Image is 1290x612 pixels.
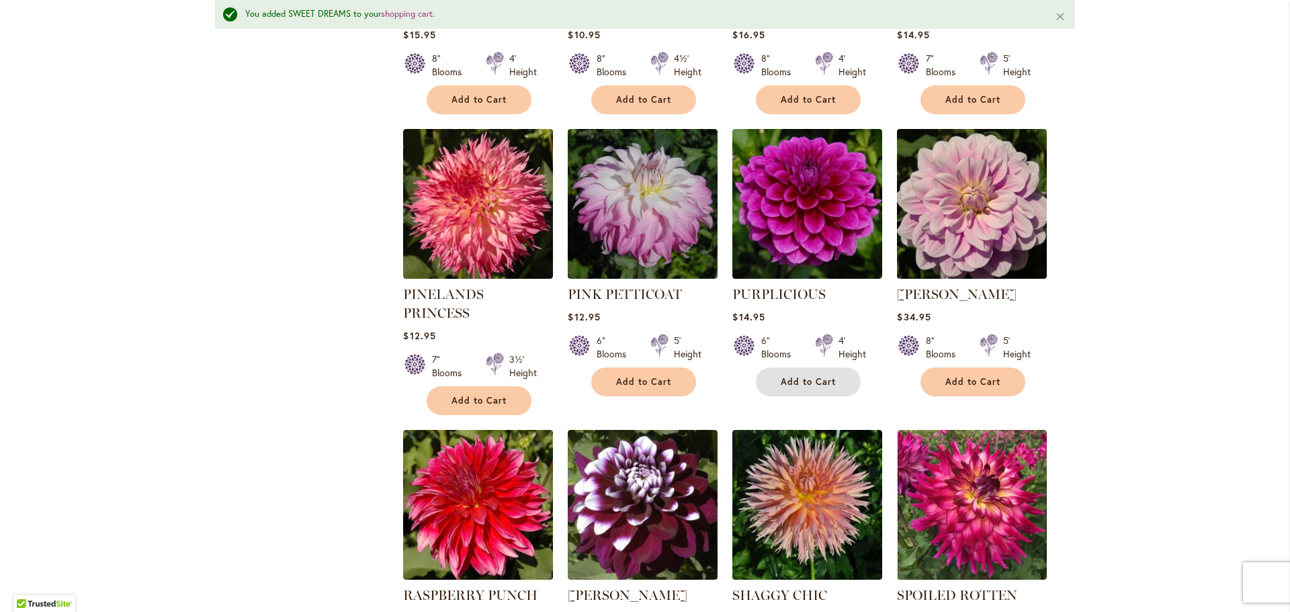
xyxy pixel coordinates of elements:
[732,570,882,582] a: SHAGGY CHIC
[897,430,1047,580] img: SPOILED ROTTEN
[732,430,882,580] img: SHAGGY CHIC
[403,570,553,582] a: RASPBERRY PUNCH
[427,85,531,114] button: Add to Cart
[568,129,718,279] img: Pink Petticoat
[403,329,435,342] span: $12.95
[920,85,1025,114] button: Add to Cart
[509,353,537,380] div: 3½' Height
[403,286,484,321] a: PINELANDS PRINCESS
[432,52,470,79] div: 8" Blooms
[897,129,1047,279] img: Randi Dawn
[838,52,866,79] div: 4' Height
[403,269,553,281] a: PINELANDS PRINCESS
[732,28,765,41] span: $16.95
[781,94,836,105] span: Add to Cart
[838,334,866,361] div: 4' Height
[245,8,1035,21] div: You added SWEET DREAMS to your .
[761,52,799,79] div: 8" Blooms
[568,286,682,302] a: PINK PETTICOAT
[732,129,882,279] img: PURPLICIOUS
[756,367,861,396] button: Add to Cart
[674,334,701,361] div: 5' Height
[403,28,435,41] span: $15.95
[945,376,1000,388] span: Add to Cart
[1003,334,1031,361] div: 5' Height
[674,52,701,79] div: 4½' Height
[568,430,718,580] img: Ryan C
[451,94,507,105] span: Add to Cart
[897,269,1047,281] a: Randi Dawn
[427,386,531,415] button: Add to Cart
[897,310,931,323] span: $34.95
[732,286,826,302] a: PURPLICIOUS
[897,570,1047,582] a: SPOILED ROTTEN
[403,129,553,279] img: PINELANDS PRINCESS
[732,269,882,281] a: PURPLICIOUS
[10,564,48,602] iframe: Launch Accessibility Center
[1003,52,1031,79] div: 5' Height
[568,310,600,323] span: $12.95
[451,395,507,406] span: Add to Cart
[597,334,634,361] div: 6" Blooms
[568,570,718,582] a: Ryan C
[381,8,433,19] a: shopping cart
[926,334,963,361] div: 8" Blooms
[403,587,537,603] a: RASPBERRY PUNCH
[761,334,799,361] div: 6" Blooms
[781,376,836,388] span: Add to Cart
[509,52,537,79] div: 4' Height
[920,367,1025,396] button: Add to Cart
[616,94,671,105] span: Add to Cart
[568,587,687,603] a: [PERSON_NAME]
[591,85,696,114] button: Add to Cart
[432,353,470,380] div: 7" Blooms
[568,269,718,281] a: Pink Petticoat
[616,376,671,388] span: Add to Cart
[897,286,1017,302] a: [PERSON_NAME]
[732,310,765,323] span: $14.95
[756,85,861,114] button: Add to Cart
[945,94,1000,105] span: Add to Cart
[926,52,963,79] div: 7" Blooms
[897,587,1017,603] a: SPOILED ROTTEN
[591,367,696,396] button: Add to Cart
[732,587,827,603] a: SHAGGY CHIC
[403,430,553,580] img: RASPBERRY PUNCH
[897,28,929,41] span: $14.95
[597,52,634,79] div: 8" Blooms
[568,28,600,41] span: $10.95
